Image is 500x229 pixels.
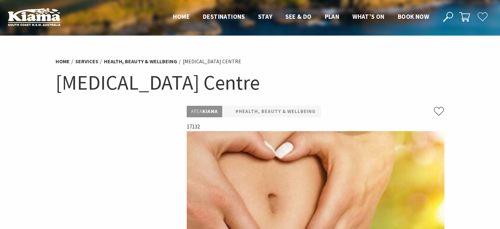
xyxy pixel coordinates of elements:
a: Book now [398,13,429,21]
span: Home [173,13,190,20]
nav: Main Menu [166,12,436,22]
a: #Health, Beauty & Wellbeing [235,107,316,116]
span: See & Do [285,13,311,20]
img: Kiama Logo [8,8,60,26]
a: See & Do [285,13,311,21]
span: Area [191,108,202,114]
li: [MEDICAL_DATA] Centre [183,57,241,66]
span: What’s On [352,13,385,20]
a: Stay [258,13,273,21]
span: Plan [325,13,340,20]
p: Kiama [187,106,222,117]
h1: [MEDICAL_DATA] Centre [56,69,445,96]
a: Plan [325,13,340,21]
span: Destinations [203,13,245,20]
a: Health, Beauty & Wellbeing [104,58,177,65]
a: Services [75,58,98,65]
a: Home [56,58,70,65]
span: Stay [258,13,273,20]
a: Destinations [203,13,245,21]
a: Home [173,13,190,21]
a: What’s On [352,13,385,21]
span: Book now [398,13,429,20]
